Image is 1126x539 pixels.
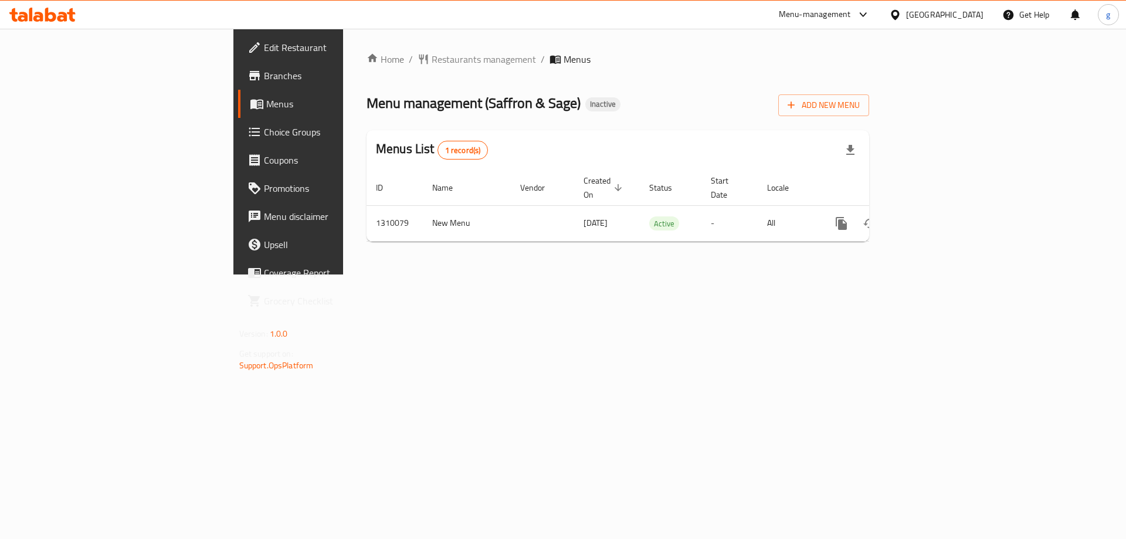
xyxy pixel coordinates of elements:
[432,52,536,66] span: Restaurants management
[827,209,856,238] button: more
[585,99,620,109] span: Inactive
[239,326,268,341] span: Version:
[423,205,511,241] td: New Menu
[1106,8,1110,21] span: g
[778,94,869,116] button: Add New Menu
[906,8,983,21] div: [GEOGRAPHIC_DATA]
[238,230,422,259] a: Upsell
[239,346,293,361] span: Get support on:
[264,125,412,139] span: Choice Groups
[238,118,422,146] a: Choice Groups
[367,170,949,242] table: enhanced table
[779,8,851,22] div: Menu-management
[649,217,679,230] span: Active
[585,97,620,111] div: Inactive
[788,98,860,113] span: Add New Menu
[264,69,412,83] span: Branches
[564,52,591,66] span: Menus
[266,97,412,111] span: Menus
[432,181,468,195] span: Name
[264,40,412,55] span: Edit Restaurant
[856,209,884,238] button: Change Status
[238,33,422,62] a: Edit Restaurant
[541,52,545,66] li: /
[264,209,412,223] span: Menu disclaimer
[367,90,581,116] span: Menu management ( Saffron & Sage )
[649,181,687,195] span: Status
[520,181,560,195] span: Vendor
[238,259,422,287] a: Coverage Report
[437,141,489,160] div: Total records count
[264,181,412,195] span: Promotions
[701,205,758,241] td: -
[238,62,422,90] a: Branches
[818,170,949,206] th: Actions
[376,181,398,195] span: ID
[238,146,422,174] a: Coupons
[264,238,412,252] span: Upsell
[836,136,864,164] div: Export file
[238,287,422,315] a: Grocery Checklist
[584,215,608,230] span: [DATE]
[238,202,422,230] a: Menu disclaimer
[264,153,412,167] span: Coupons
[239,358,314,373] a: Support.OpsPlatform
[238,90,422,118] a: Menus
[264,294,412,308] span: Grocery Checklist
[584,174,626,202] span: Created On
[418,52,536,66] a: Restaurants management
[711,174,744,202] span: Start Date
[767,181,804,195] span: Locale
[238,174,422,202] a: Promotions
[264,266,412,280] span: Coverage Report
[758,205,818,241] td: All
[367,52,869,66] nav: breadcrumb
[270,326,288,341] span: 1.0.0
[376,140,488,160] h2: Menus List
[438,145,488,156] span: 1 record(s)
[649,216,679,230] div: Active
